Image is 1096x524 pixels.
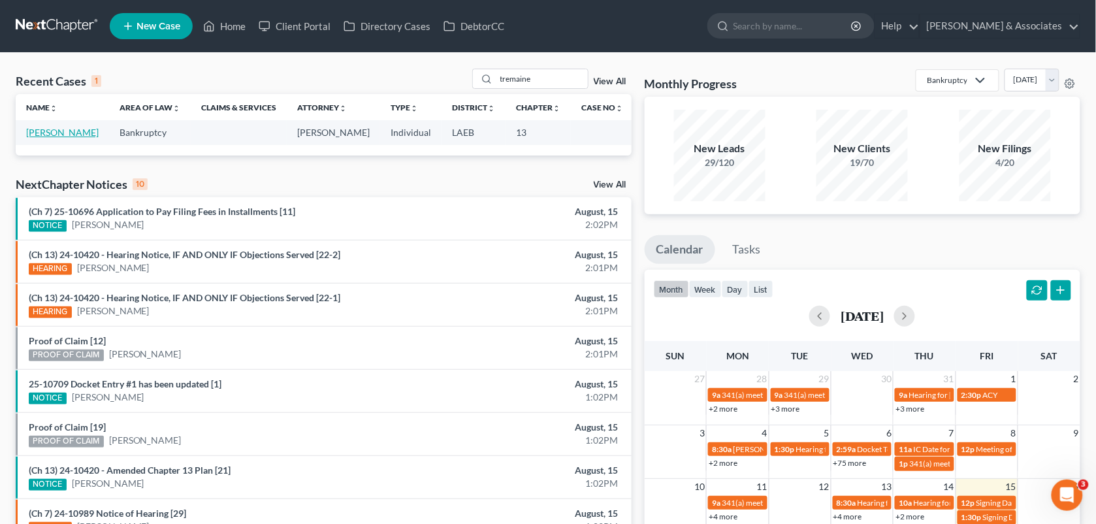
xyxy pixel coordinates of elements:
[430,421,618,434] div: August, 15
[29,508,186,519] a: (Ch 7) 24-10989 Notice of Hearing [29]
[899,459,908,468] span: 1p
[709,404,737,414] a: +2 more
[792,350,809,361] span: Tue
[733,444,814,454] span: [PERSON_NAME] - Trial
[29,263,72,275] div: HEARING
[29,306,72,318] div: HEARING
[823,425,831,441] span: 5
[594,77,626,86] a: View All
[442,120,506,144] td: LAEB
[833,512,862,521] a: +4 more
[339,105,347,112] i: unfold_more
[837,498,856,508] span: 8:30a
[885,425,893,441] span: 6
[29,350,104,361] div: PROOF OF CLAIM
[976,498,1093,508] span: Signing Date for [PERSON_NAME]
[771,404,800,414] a: +3 more
[959,141,1051,156] div: New Filings
[756,479,769,495] span: 11
[430,205,618,218] div: August, 15
[191,94,287,120] th: Claims & Services
[756,371,769,387] span: 28
[594,180,626,189] a: View All
[980,350,993,361] span: Fri
[961,390,982,400] span: 2:30p
[1052,480,1083,511] iframe: Intercom live chat
[430,434,618,447] div: 1:02PM
[120,103,180,112] a: Area of Lawunfold_more
[29,220,67,232] div: NOTICE
[712,390,720,400] span: 9a
[693,479,706,495] span: 10
[689,280,722,298] button: week
[775,444,795,454] span: 1:30p
[1010,425,1018,441] span: 8
[77,261,150,274] a: [PERSON_NAME]
[430,248,618,261] div: August, 15
[29,378,221,389] a: 25-10709 Docket Entry #1 has been updated [1]
[252,14,337,38] a: Client Portal
[983,390,998,400] span: ACY
[666,350,685,361] span: Sun
[26,103,57,112] a: Nameunfold_more
[818,371,831,387] span: 29
[1010,371,1018,387] span: 1
[895,404,924,414] a: +3 more
[430,378,618,391] div: August, 15
[1067,479,1080,495] span: 16
[516,103,560,112] a: Chapterunfold_more
[109,434,182,447] a: [PERSON_NAME]
[430,464,618,477] div: August, 15
[913,444,1005,454] span: IC Date for Fields, Wanketa
[961,512,982,522] span: 1:30p
[391,103,418,112] a: Typeunfold_more
[581,103,623,112] a: Case Nounfold_more
[841,309,884,323] h2: [DATE]
[909,390,1010,400] span: Hearing for [PERSON_NAME]
[29,335,106,346] a: Proof of Claim [12]
[16,73,101,89] div: Recent Cases
[452,103,495,112] a: Districtunfold_more
[927,74,967,86] div: Bankruptcy
[796,444,967,454] span: Hearing for [PERSON_NAME] & [PERSON_NAME]
[712,444,732,454] span: 8:30a
[761,425,769,441] span: 4
[29,465,231,476] a: (Ch 13) 24-10420 - Amended Chapter 13 Plan [21]
[337,14,437,38] a: Directory Cases
[913,498,1015,508] span: Hearing for [PERSON_NAME]
[1078,480,1089,490] span: 3
[749,280,773,298] button: list
[430,348,618,361] div: 2:01PM
[784,390,911,400] span: 341(a) meeting for [PERSON_NAME]
[712,498,720,508] span: 9a
[961,498,975,508] span: 12p
[29,421,106,433] a: Proof of Claim [19]
[875,14,919,38] a: Help
[722,498,848,508] span: 341(a) meeting for [PERSON_NAME]
[29,206,295,217] a: (Ch 7) 25-10696 Application to Pay Filing Fees in Installments [11]
[172,105,180,112] i: unfold_more
[674,141,766,156] div: New Leads
[297,103,347,112] a: Attorneyunfold_more
[29,436,104,448] div: PROOF OF CLAIM
[29,292,340,303] a: (Ch 13) 24-10420 - Hearing Notice, IF AND ONLY IF Objections Served [22-1]
[880,371,893,387] span: 30
[899,444,912,454] span: 11a
[693,371,706,387] span: 27
[726,350,749,361] span: Mon
[721,235,773,264] a: Tasks
[722,390,917,400] span: 341(a) meeting for [PERSON_NAME] & [PERSON_NAME]
[1072,425,1080,441] span: 9
[895,512,924,521] a: +2 more
[72,477,144,490] a: [PERSON_NAME]
[833,458,867,468] a: +75 more
[91,75,101,87] div: 1
[197,14,252,38] a: Home
[880,479,893,495] span: 13
[1005,479,1018,495] span: 15
[109,348,182,361] a: [PERSON_NAME]
[410,105,418,112] i: unfold_more
[654,280,689,298] button: month
[430,291,618,304] div: August, 15
[858,498,1029,508] span: Hearing for [PERSON_NAME] & [PERSON_NAME]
